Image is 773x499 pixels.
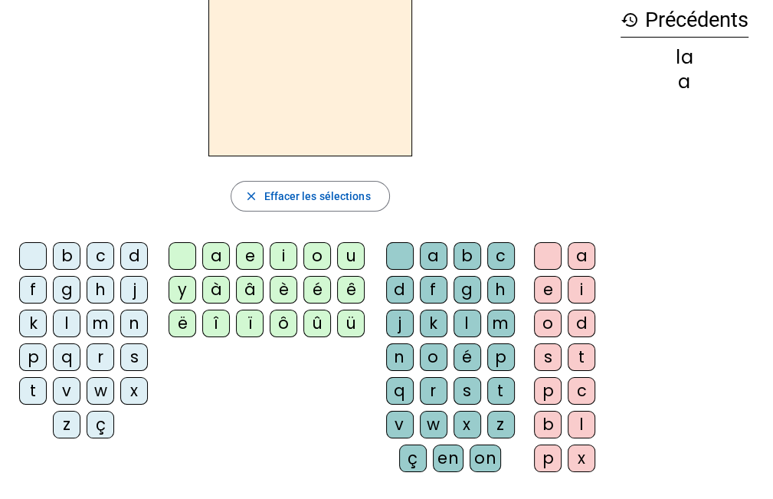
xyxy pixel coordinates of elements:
div: ô [270,310,297,337]
div: f [19,276,47,304]
div: u [337,242,365,270]
div: p [487,343,515,371]
div: s [120,343,148,371]
div: j [120,276,148,304]
div: i [270,242,297,270]
div: m [487,310,515,337]
div: â [236,276,264,304]
div: h [487,276,515,304]
div: j [386,310,414,337]
div: ë [169,310,196,337]
div: p [19,343,47,371]
div: w [87,377,114,405]
mat-icon: close [244,189,257,203]
div: t [568,343,595,371]
div: k [420,310,447,337]
div: e [236,242,264,270]
div: é [303,276,331,304]
div: m [87,310,114,337]
div: î [202,310,230,337]
button: Effacer les sélections [231,181,389,212]
div: z [487,411,515,438]
div: t [19,377,47,405]
div: r [87,343,114,371]
div: w [420,411,447,438]
div: x [120,377,148,405]
div: b [53,242,80,270]
div: b [534,411,562,438]
div: o [534,310,562,337]
div: g [454,276,481,304]
div: é [454,343,481,371]
div: d [120,242,148,270]
div: d [568,310,595,337]
div: on [470,445,501,472]
div: q [386,377,414,405]
div: o [303,242,331,270]
div: l [53,310,80,337]
div: s [534,343,562,371]
div: x [454,411,481,438]
div: c [87,242,114,270]
div: ç [87,411,114,438]
div: ï [236,310,264,337]
div: t [487,377,515,405]
div: à [202,276,230,304]
div: ç [399,445,427,472]
div: h [87,276,114,304]
div: z [53,411,80,438]
div: k [19,310,47,337]
div: v [53,377,80,405]
div: y [169,276,196,304]
div: e [534,276,562,304]
div: q [53,343,80,371]
div: û [303,310,331,337]
div: a [202,242,230,270]
div: ü [337,310,365,337]
div: la [621,48,748,67]
div: l [454,310,481,337]
div: f [420,276,447,304]
div: p [534,445,562,472]
div: a [568,242,595,270]
div: a [420,242,447,270]
div: x [568,445,595,472]
mat-icon: history [621,11,639,29]
div: o [420,343,447,371]
div: c [487,242,515,270]
div: s [454,377,481,405]
div: n [120,310,148,337]
div: n [386,343,414,371]
div: p [534,377,562,405]
h3: Précédents [621,3,748,38]
div: g [53,276,80,304]
div: r [420,377,447,405]
div: è [270,276,297,304]
span: Effacer les sélections [264,187,370,205]
div: a [621,73,748,91]
div: d [386,276,414,304]
div: i [568,276,595,304]
div: ê [337,276,365,304]
div: c [568,377,595,405]
div: en [433,445,463,472]
div: b [454,242,481,270]
div: v [386,411,414,438]
div: l [568,411,595,438]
